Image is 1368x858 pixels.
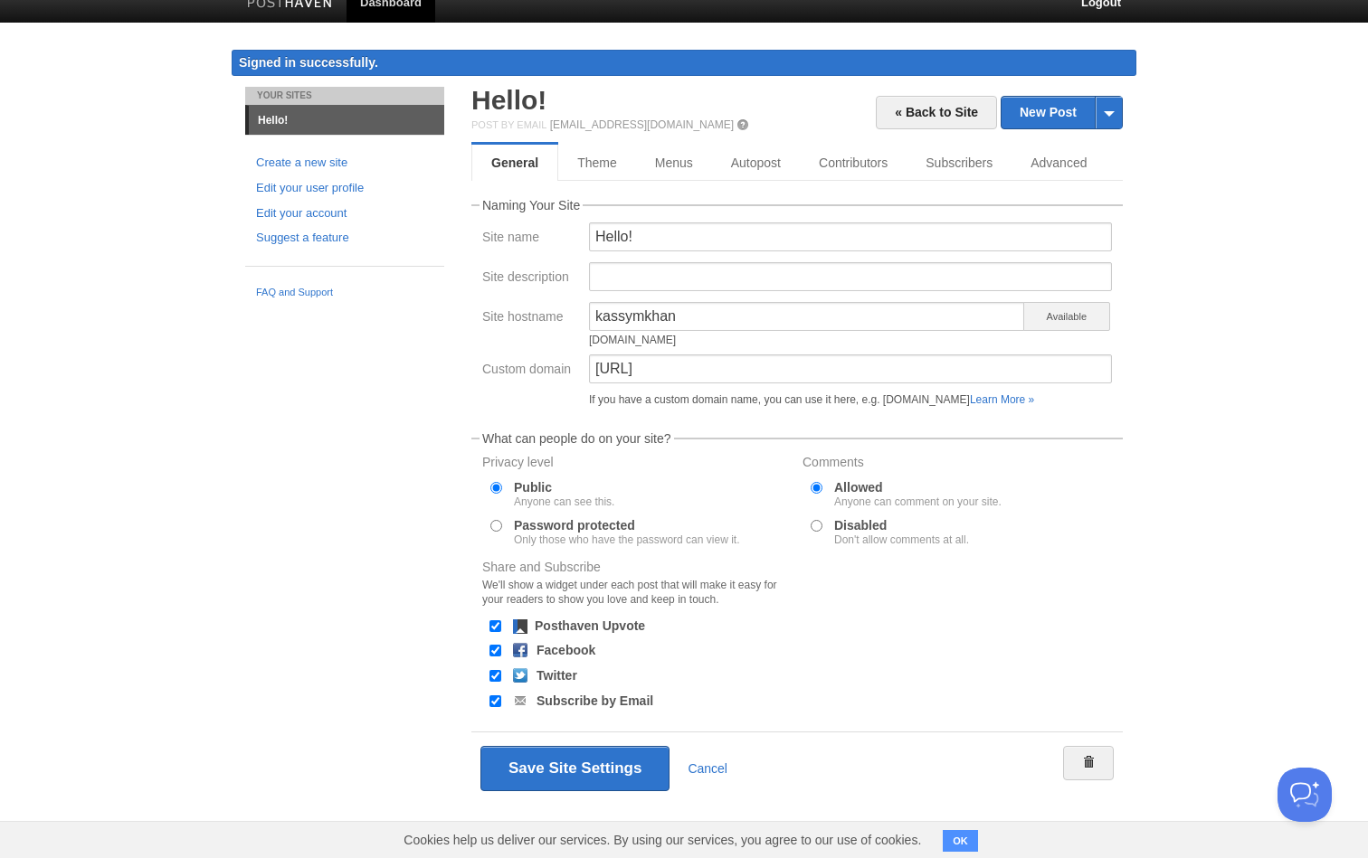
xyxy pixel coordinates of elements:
[232,50,1136,76] div: Signed in successfully.
[480,746,670,791] button: Save Site Settings
[834,519,969,545] label: Disabled
[636,145,712,181] a: Menus
[834,481,1002,507] label: Allowed
[970,393,1034,406] a: Learn More »
[245,87,444,105] li: Your Sites
[480,432,674,445] legend: What can people do on your site?
[482,363,578,380] label: Custom domain
[256,204,433,223] a: Edit your account
[482,561,792,611] label: Share and Subscribe
[800,145,907,181] a: Contributors
[482,456,792,473] label: Privacy level
[1012,145,1106,181] a: Advanced
[589,335,1025,345] div: [DOMAIN_NAME]
[907,145,1012,181] a: Subscribers
[535,619,645,632] label: Posthaven Upvote
[256,154,433,173] a: Create a new site
[943,830,978,852] button: OK
[1278,768,1332,822] iframe: Help Scout Beacon - Open
[471,85,546,115] a: Hello!
[513,643,527,657] img: facebook.png
[471,119,546,130] span: Post by Email
[482,310,578,327] label: Site hostname
[256,179,433,198] a: Edit your user profile
[589,394,1112,405] div: If you have a custom domain name, you can use it here, e.g. [DOMAIN_NAME]
[1002,97,1122,128] a: New Post
[803,456,1112,473] label: Comments
[550,118,734,131] a: [EMAIL_ADDRESS][DOMAIN_NAME]
[688,761,727,776] a: Cancel
[385,822,939,858] span: Cookies help us deliver our services. By using our services, you agree to our use of cookies.
[558,145,636,181] a: Theme
[482,231,578,248] label: Site name
[249,106,444,135] a: Hello!
[514,519,739,545] label: Password protected
[537,644,595,656] label: Facebook
[513,668,527,683] img: twitter.png
[482,578,792,607] div: We'll show a widget under each post that will make it easy for your readers to show you love and ...
[712,145,800,181] a: Autopost
[876,96,997,129] a: « Back to Site
[537,694,653,707] label: Subscribe by Email
[514,496,614,507] div: Anyone can see this.
[514,534,739,545] div: Only those who have the password can view it.
[834,534,969,545] div: Don't allow comments at all.
[256,285,433,301] a: FAQ and Support
[482,270,578,288] label: Site description
[1023,302,1110,331] span: Available
[480,199,583,212] legend: Naming Your Site
[256,229,433,248] a: Suggest a feature
[471,145,558,181] a: General
[537,669,577,682] label: Twitter
[514,481,614,507] label: Public
[834,496,1002,507] div: Anyone can comment on your site.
